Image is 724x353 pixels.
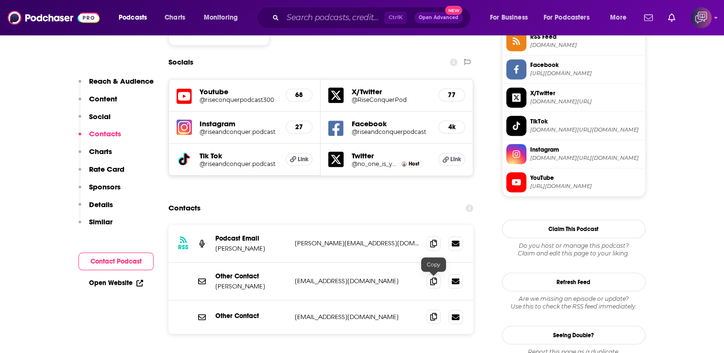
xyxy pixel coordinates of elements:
[351,151,431,160] h5: Twitter
[168,199,200,217] h2: Contacts
[537,10,603,25] button: open menu
[200,160,278,167] a: @riseandconquer.podcast
[530,70,641,77] span: https://www.facebook.com/riseandconquerpodcast
[266,7,480,29] div: Search podcasts, credits, & more...
[664,10,679,26] a: Show notifications dropdown
[351,96,431,103] a: @RiseConquerPod
[483,10,540,25] button: open menu
[502,242,646,250] span: Do you host or manage this podcast?
[89,112,111,121] p: Social
[530,33,641,41] span: RSS Feed
[603,10,638,25] button: open menu
[89,94,117,103] p: Content
[544,11,590,24] span: For Podcasters
[506,116,641,136] a: TikTok[DOMAIN_NAME][URL][DOMAIN_NAME]
[89,147,112,156] p: Charts
[78,200,113,218] button: Details
[89,200,113,209] p: Details
[502,295,646,310] div: Are we missing an episode or update? Use this to check the RSS feed immediately.
[78,129,121,147] button: Contacts
[295,313,419,321] p: [EMAIL_ADDRESS][DOMAIN_NAME]
[294,91,304,99] h5: 68
[78,165,124,182] button: Rate Card
[691,7,712,28] button: Show profile menu
[200,151,278,160] h5: Tik Tok
[200,87,278,96] h5: Youtube
[530,117,641,126] span: TikTok
[419,15,458,20] span: Open Advanced
[445,6,462,15] span: New
[351,119,431,128] h5: Facebook
[78,112,111,130] button: Social
[351,160,397,167] h5: @no_one_is_you
[506,31,641,51] a: RSS Feed[DOMAIN_NAME]
[530,183,641,190] span: https://www.youtube.com/@riseconquerpodcast300
[610,11,626,24] span: More
[177,120,192,135] img: iconImage
[640,10,657,26] a: Show notifications dropdown
[691,7,712,28] span: Logged in as corioliscompany
[89,217,112,226] p: Similar
[502,273,646,291] button: Refresh Feed
[197,10,250,25] button: open menu
[409,161,419,167] span: Host
[215,234,287,243] p: Podcast Email
[421,257,446,272] div: Copy
[215,312,287,320] p: Other Contact
[438,153,465,165] a: Link
[215,282,287,290] p: [PERSON_NAME]
[89,165,124,174] p: Rate Card
[78,94,117,112] button: Content
[178,243,189,251] h3: RSS
[89,279,143,287] a: Open Website
[450,155,461,163] span: Link
[78,217,112,235] button: Similar
[530,126,641,133] span: tiktok.com/@riseandconquer.podcast
[506,172,641,192] a: YouTube[URL][DOMAIN_NAME]
[78,77,154,94] button: Reach & Audience
[414,12,463,23] button: Open AdvancedNew
[502,220,646,238] button: Claim This Podcast
[502,242,646,257] div: Claim and edit this page to your liking.
[298,155,309,163] span: Link
[119,11,147,24] span: Podcasts
[295,239,419,247] p: [PERSON_NAME][EMAIL_ADDRESS][DOMAIN_NAME]
[530,174,641,182] span: YouTube
[530,98,641,105] span: twitter.com/RiseConquerPod
[530,42,641,49] span: omnycontent.com
[200,96,278,103] a: @riseconquerpodcast300
[530,154,641,162] span: instagram.com/riseandconquer.podcast
[446,91,457,99] h5: 77
[506,88,641,108] a: X/Twitter[DOMAIN_NAME][URL]
[158,10,191,25] a: Charts
[401,161,407,166] img: Georgie Stevenson
[691,7,712,28] img: User Profile
[295,277,419,285] p: [EMAIL_ADDRESS][DOMAIN_NAME]
[89,77,154,86] p: Reach & Audience
[530,89,641,98] span: X/Twitter
[294,123,304,131] h5: 27
[351,128,431,135] a: @riseandconquerpodcast
[200,119,278,128] h5: Instagram
[78,182,121,200] button: Sponsors
[502,326,646,344] a: Seeing Double?
[283,10,384,25] input: Search podcasts, credits, & more...
[165,11,185,24] span: Charts
[78,147,112,165] button: Charts
[168,53,193,71] h2: Socials
[8,9,100,27] img: Podchaser - Follow, Share and Rate Podcasts
[215,244,287,253] p: [PERSON_NAME]
[200,128,278,135] a: @riseandconquer.podcast
[286,153,312,165] a: Link
[112,10,159,25] button: open menu
[506,59,641,79] a: Facebook[URL][DOMAIN_NAME]
[215,272,287,280] p: Other Contact
[89,182,121,191] p: Sponsors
